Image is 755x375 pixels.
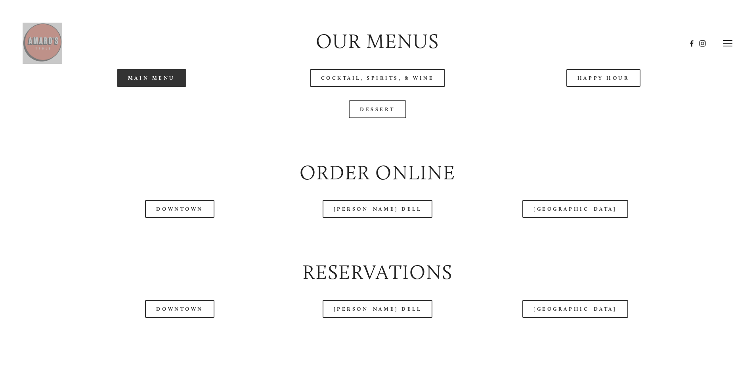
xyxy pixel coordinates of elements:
[323,200,433,218] a: [PERSON_NAME] Dell
[522,300,628,318] a: [GEOGRAPHIC_DATA]
[522,200,628,218] a: [GEOGRAPHIC_DATA]
[45,258,709,287] h2: Reservations
[145,200,214,218] a: Downtown
[323,300,433,318] a: [PERSON_NAME] Dell
[45,159,709,187] h2: Order Online
[145,300,214,318] a: Downtown
[23,23,62,62] img: Amaro's Table
[349,100,406,118] a: Dessert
